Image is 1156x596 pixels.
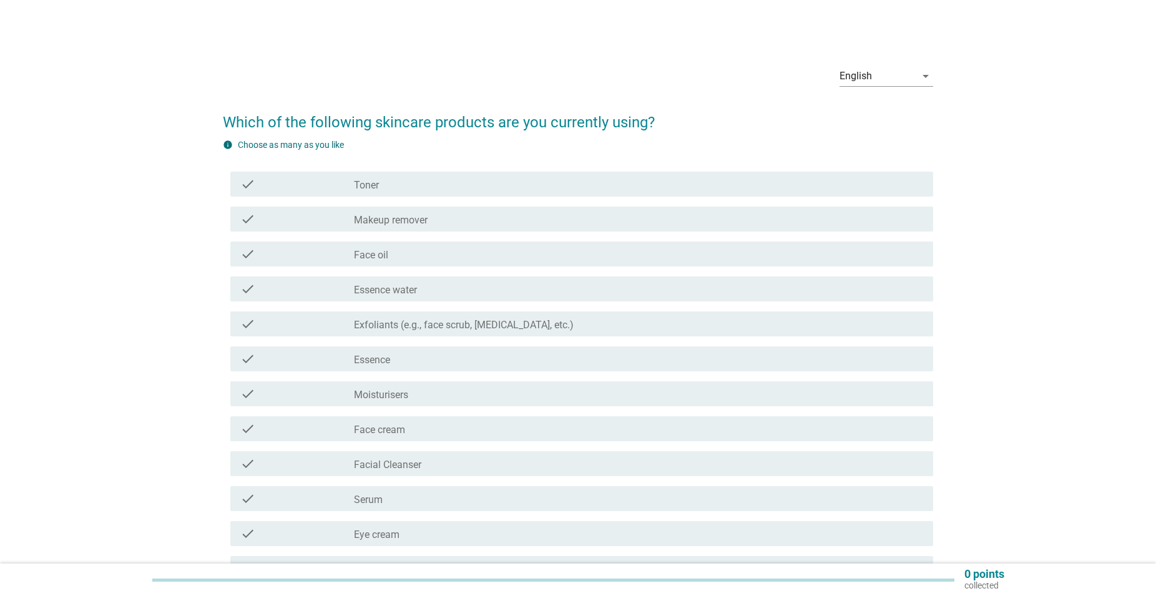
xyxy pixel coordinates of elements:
[240,456,255,471] i: check
[354,424,405,436] label: Face cream
[964,580,1004,591] p: collected
[240,386,255,401] i: check
[354,249,388,261] label: Face oil
[354,494,383,506] label: Serum
[240,351,255,366] i: check
[240,491,255,506] i: check
[840,71,872,82] div: English
[354,214,428,227] label: Makeup remover
[354,284,417,296] label: Essence water
[223,140,233,150] i: info
[223,99,934,134] h2: Which of the following skincare products are you currently using?
[240,177,255,192] i: check
[354,529,399,541] label: Eye cream
[918,69,933,84] i: arrow_drop_down
[354,319,574,331] label: Exfoliants (e.g., face scrub, [MEDICAL_DATA], etc.)
[354,389,408,401] label: Moisturisers
[240,281,255,296] i: check
[240,316,255,331] i: check
[240,212,255,227] i: check
[240,421,255,436] i: check
[964,569,1004,580] p: 0 points
[238,140,344,150] label: Choose as many as you like
[354,179,379,192] label: Toner
[240,526,255,541] i: check
[240,561,255,576] i: check
[354,459,421,471] label: Facial Cleanser
[240,247,255,261] i: check
[354,354,390,366] label: Essence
